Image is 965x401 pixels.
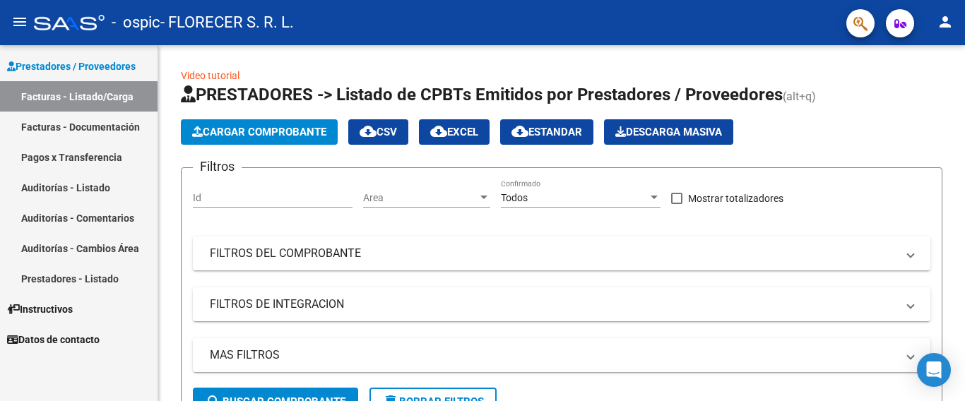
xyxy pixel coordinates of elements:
[511,126,582,138] span: Estandar
[7,332,100,347] span: Datos de contacto
[604,119,733,145] button: Descarga Masiva
[430,123,447,140] mat-icon: cloud_download
[181,119,338,145] button: Cargar Comprobante
[210,246,896,261] mat-panel-title: FILTROS DEL COMPROBANTE
[419,119,490,145] button: EXCEL
[500,119,593,145] button: Estandar
[937,13,954,30] mat-icon: person
[192,126,326,138] span: Cargar Comprobante
[112,7,160,38] span: - ospic
[7,301,73,317] span: Instructivos
[511,123,528,140] mat-icon: cloud_download
[160,7,294,38] span: - FLORECER S. R. L.
[783,90,816,103] span: (alt+q)
[360,123,377,140] mat-icon: cloud_download
[688,190,783,207] span: Mostrar totalizadores
[348,119,408,145] button: CSV
[181,85,783,104] span: PRESTADORES -> Listado de CPBTs Emitidos por Prestadores / Proveedores
[210,347,896,363] mat-panel-title: MAS FILTROS
[193,287,930,321] mat-expansion-panel-header: FILTROS DE INTEGRACION
[210,297,896,312] mat-panel-title: FILTROS DE INTEGRACION
[11,13,28,30] mat-icon: menu
[193,237,930,270] mat-expansion-panel-header: FILTROS DEL COMPROBANTE
[917,353,951,387] div: Open Intercom Messenger
[363,192,478,204] span: Area
[181,70,239,81] a: Video tutorial
[193,157,242,176] h3: Filtros
[615,126,722,138] span: Descarga Masiva
[7,59,136,74] span: Prestadores / Proveedores
[604,119,733,145] app-download-masive: Descarga masiva de comprobantes (adjuntos)
[360,126,397,138] span: CSV
[501,192,528,203] span: Todos
[193,338,930,372] mat-expansion-panel-header: MAS FILTROS
[430,126,478,138] span: EXCEL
